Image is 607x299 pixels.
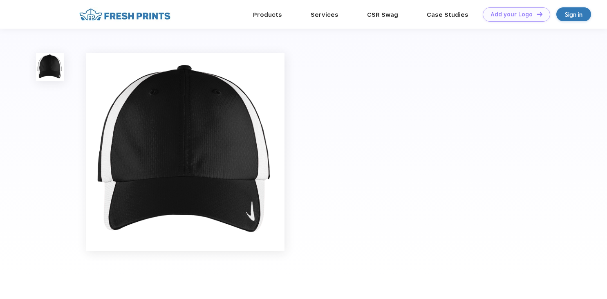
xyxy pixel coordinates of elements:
div: Add your Logo [491,11,533,18]
div: Sign in [565,10,582,19]
img: func=resize&h=100 [36,53,64,81]
img: DT [537,12,542,16]
a: Sign in [556,7,591,21]
a: Products [253,11,282,18]
img: func=resize&h=640 [86,53,284,251]
img: fo%20logo%202.webp [77,7,173,22]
